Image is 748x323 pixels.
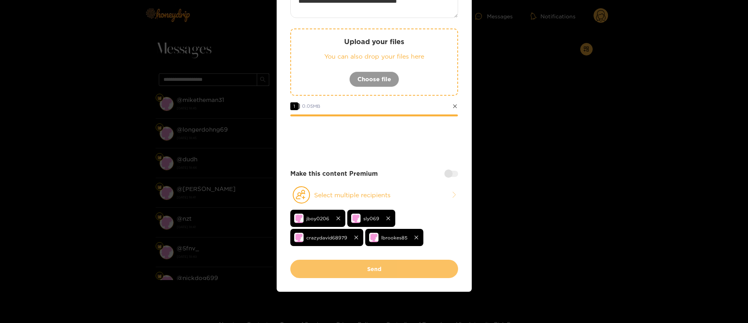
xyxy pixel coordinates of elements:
button: Select multiple recipients [290,186,458,204]
span: 0.05 MB [302,104,320,109]
img: no-avatar.png [351,214,361,223]
span: jboy0206 [306,214,329,223]
span: crazydavid68979 [306,233,347,242]
p: Upload your files [307,37,442,46]
button: Send [290,260,458,278]
strong: Make this content Premium [290,169,378,178]
button: Choose file [349,71,399,87]
img: no-avatar.png [369,233,378,242]
span: 1 [290,102,298,110]
p: You can also drop your files here [307,52,442,61]
span: lbrookes85 [381,233,407,242]
span: sly069 [363,214,379,223]
img: no-avatar.png [294,233,304,242]
img: no-avatar.png [294,214,304,223]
